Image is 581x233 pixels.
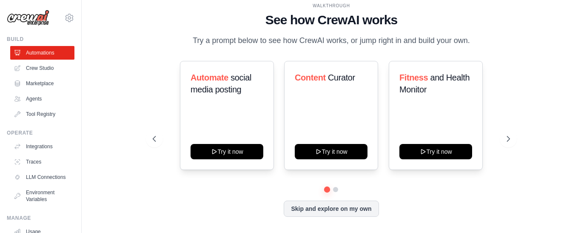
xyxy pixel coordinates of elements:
[538,192,581,233] iframe: Chat Widget
[10,46,74,60] a: Automations
[10,107,74,121] a: Tool Registry
[399,144,472,159] button: Try it now
[328,73,355,82] span: Curator
[7,36,74,43] div: Build
[10,155,74,169] a: Traces
[399,73,428,82] span: Fitness
[10,92,74,106] a: Agents
[10,186,74,206] a: Environment Variables
[399,73,470,94] span: and Health Monitor
[295,144,367,159] button: Try it now
[153,12,510,28] h1: See how CrewAI works
[7,215,74,221] div: Manage
[7,129,74,136] div: Operate
[191,73,228,82] span: Automate
[7,10,49,26] img: Logo
[284,201,379,217] button: Skip and explore on my own
[295,73,326,82] span: Content
[188,35,474,47] p: Try a prompt below to see how CrewAI works, or jump right in and build your own.
[191,73,251,94] span: social media posting
[10,140,74,153] a: Integrations
[10,61,74,75] a: Crew Studio
[10,170,74,184] a: LLM Connections
[153,3,510,9] div: WALKTHROUGH
[191,144,263,159] button: Try it now
[10,77,74,90] a: Marketplace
